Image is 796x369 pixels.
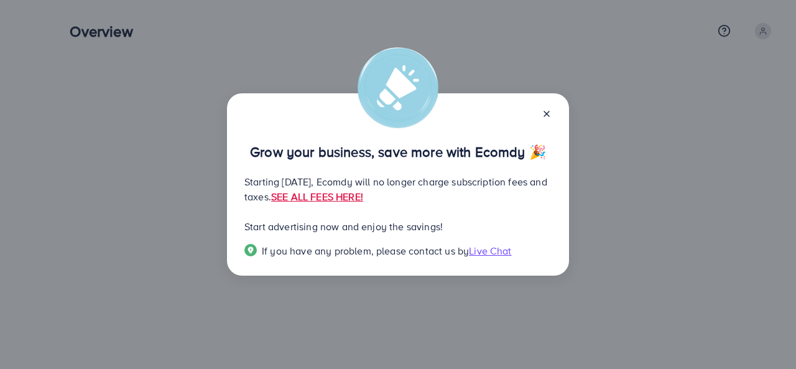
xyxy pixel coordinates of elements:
span: Live Chat [469,244,511,258]
span: If you have any problem, please contact us by [262,244,469,258]
p: Start advertising now and enjoy the savings! [244,219,552,234]
p: Starting [DATE], Ecomdy will no longer charge subscription fees and taxes. [244,174,552,204]
p: Grow your business, save more with Ecomdy 🎉 [244,144,552,159]
img: Popup guide [244,244,257,256]
a: SEE ALL FEES HERE! [271,190,363,203]
img: alert [358,47,438,128]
